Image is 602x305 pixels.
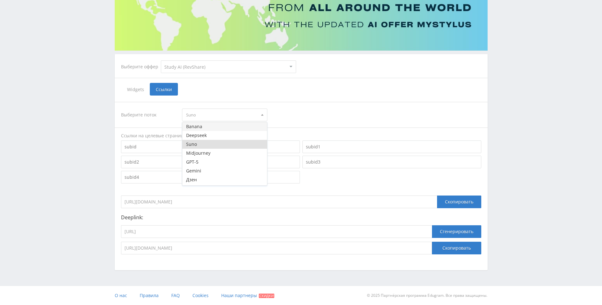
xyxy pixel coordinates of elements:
button: Suno [182,140,267,149]
div: Выберите оффер [121,64,161,69]
span: Скидки [259,294,274,298]
div: © 2025 Партнёрская программа Edugram. Все права защищены. [304,286,487,305]
span: Наши партнеры [221,292,257,298]
button: Banana [182,122,267,131]
span: Suno [186,109,258,121]
a: Правила [140,286,159,305]
button: Midjourney [182,149,267,158]
input: subid4 [121,171,300,184]
button: GPT-5 [182,158,267,166]
button: Скопировать [432,242,481,254]
span: FAQ [171,292,180,298]
a: О нас [115,286,127,305]
button: default [182,184,267,193]
button: Deepseek [182,131,267,140]
button: Gemini [182,166,267,175]
input: subid3 [302,156,481,168]
div: Ссылки на целевые страницы оффера. [121,133,481,139]
button: Сгенерировать [432,225,481,238]
a: Cookies [192,286,209,305]
a: FAQ [171,286,180,305]
div: Выберите поток [121,109,176,121]
span: Правила [140,292,159,298]
span: Widgets [121,83,150,96]
input: subid [121,140,300,153]
button: Дзен [182,175,267,184]
input: subid1 [302,140,481,153]
p: Deeplink: [121,215,481,220]
a: Наши партнеры Скидки [221,286,274,305]
span: Ссылки [150,83,178,96]
span: О нас [115,292,127,298]
span: Cookies [192,292,209,298]
input: subid2 [121,156,300,168]
div: Скопировать [437,196,481,208]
